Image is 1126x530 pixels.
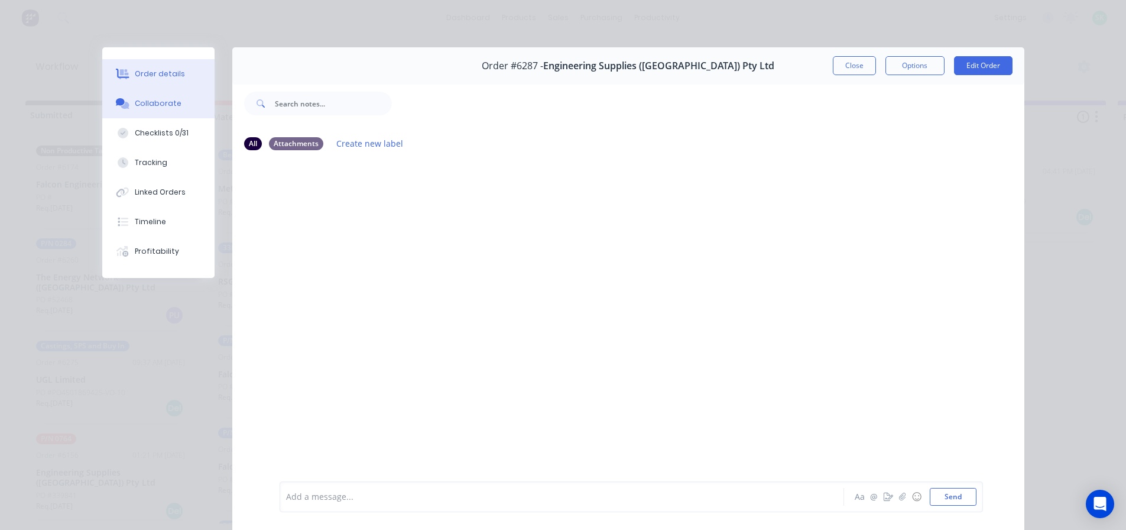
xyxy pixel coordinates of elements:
input: Search notes... [275,92,392,115]
button: Timeline [102,207,215,237]
span: Engineering Supplies ([GEOGRAPHIC_DATA]) Pty Ltd [543,60,774,72]
button: Options [885,56,945,75]
div: Linked Orders [135,187,186,198]
div: All [244,137,262,150]
div: Open Intercom Messenger [1086,490,1114,518]
button: Close [833,56,876,75]
span: Order #6287 - [482,60,543,72]
div: Attachments [269,137,323,150]
button: Order details [102,59,215,89]
button: Aa [853,490,867,504]
div: Checklists 0/31 [135,128,189,138]
button: Checklists 0/31 [102,118,215,148]
button: Send [930,488,976,506]
div: Tracking [135,157,167,168]
button: Collaborate [102,89,215,118]
button: Linked Orders [102,177,215,207]
button: Profitability [102,237,215,266]
button: Tracking [102,148,215,177]
div: Collaborate [135,98,181,109]
button: Edit Order [954,56,1013,75]
button: @ [867,490,881,504]
div: Order details [135,69,185,79]
button: Create new label [330,135,410,151]
div: Timeline [135,216,166,227]
div: Profitability [135,246,179,257]
button: ☺ [910,490,924,504]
